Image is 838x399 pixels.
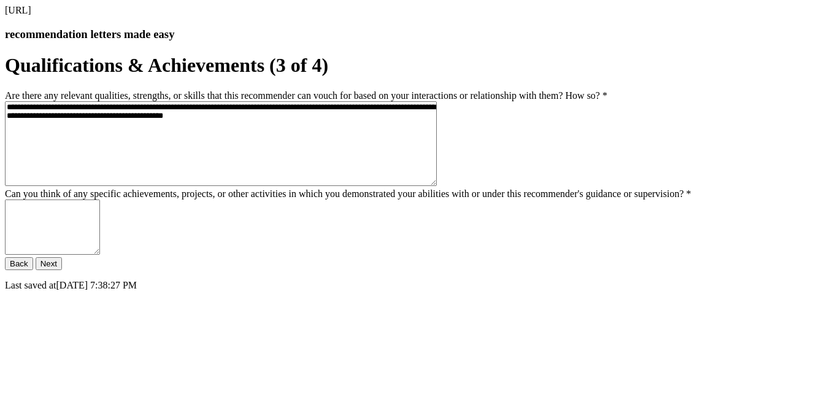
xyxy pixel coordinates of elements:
button: Back [5,257,33,270]
span: [URL] [5,5,31,15]
p: Last saved at [DATE] 7:38:27 PM [5,280,833,291]
label: Are there any relevant qualities, strengths, or skills that this recommender can vouch for based ... [5,90,607,101]
h3: recommendation letters made easy [5,28,833,41]
h1: Qualifications & Achievements (3 of 4) [5,54,833,77]
button: Next [36,257,62,270]
label: Can you think of any specific achievements, projects, or other activities in which you demonstrat... [5,188,691,199]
